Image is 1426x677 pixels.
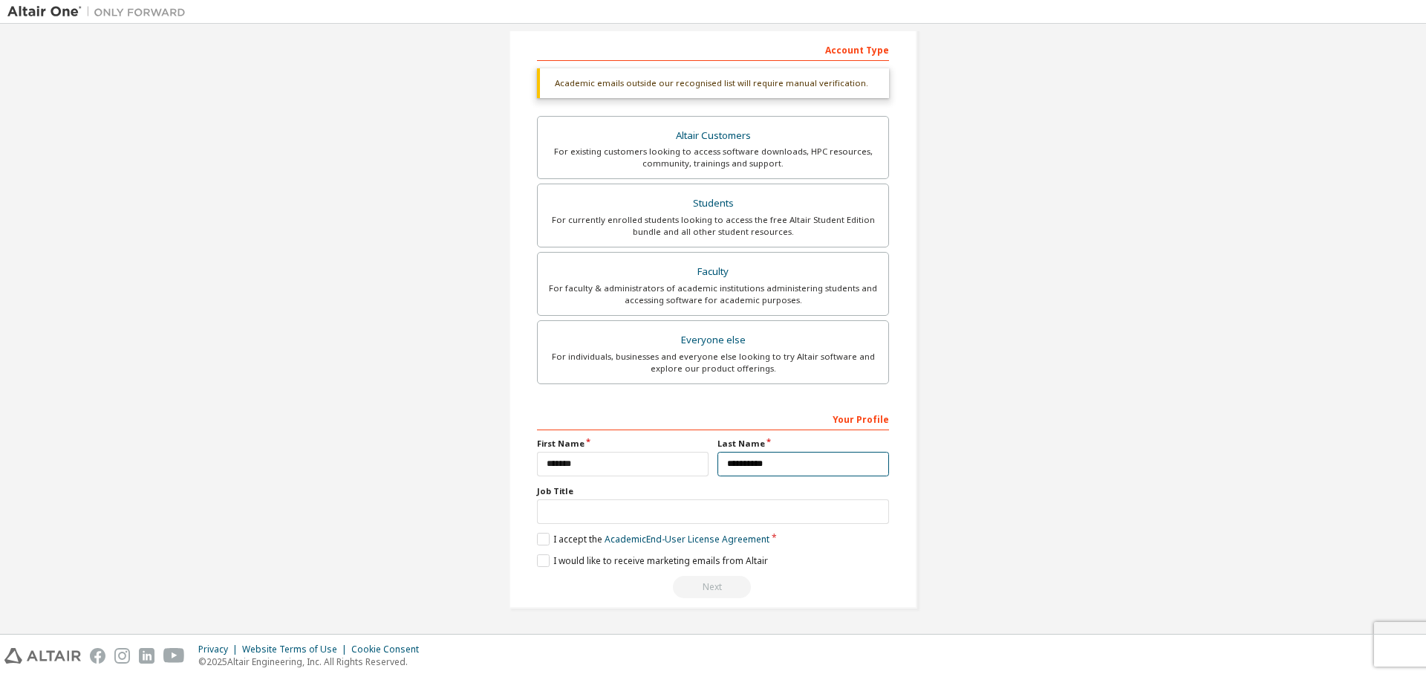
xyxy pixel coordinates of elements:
div: Faculty [547,262,879,282]
img: facebook.svg [90,648,105,664]
label: First Name [537,438,709,450]
div: Read and acccept EULA to continue [537,576,889,598]
a: Academic End-User License Agreement [605,533,769,545]
div: Students [547,193,879,214]
img: altair_logo.svg [4,648,81,664]
div: For existing customers looking to access software downloads, HPC resources, community, trainings ... [547,146,879,169]
div: Website Terms of Use [242,644,351,655]
div: Everyone else [547,330,879,351]
label: Job Title [537,485,889,497]
div: Academic emails outside our recognised list will require manual verification. [537,68,889,98]
img: Altair One [7,4,193,19]
img: instagram.svg [114,648,130,664]
label: I accept the [537,533,769,545]
div: Your Profile [537,406,889,430]
div: Cookie Consent [351,644,428,655]
div: For individuals, businesses and everyone else looking to try Altair software and explore our prod... [547,351,879,375]
div: Account Type [537,37,889,61]
div: For faculty & administrators of academic institutions administering students and accessing softwa... [547,282,879,306]
div: Altair Customers [547,126,879,146]
img: youtube.svg [163,648,185,664]
div: Privacy [198,644,242,655]
div: For currently enrolled students looking to access the free Altair Student Edition bundle and all ... [547,214,879,238]
img: linkedin.svg [139,648,154,664]
p: © 2025 Altair Engineering, Inc. All Rights Reserved. [198,655,428,668]
label: I would like to receive marketing emails from Altair [537,554,768,567]
label: Last Name [717,438,889,450]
